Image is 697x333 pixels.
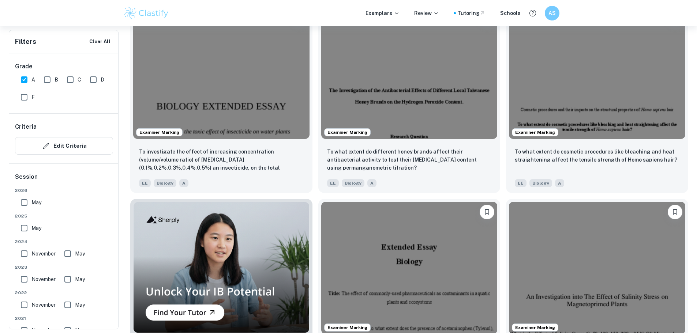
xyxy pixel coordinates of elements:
[509,7,685,139] img: Biology EE example thumbnail: To what extent do cosmetic procedures li
[321,7,498,139] img: Biology EE example thumbnail: To what extent do different honey brands
[136,129,182,136] span: Examiner Marking
[139,179,151,187] span: EE
[480,205,494,219] button: Bookmark
[527,7,539,19] button: Help and Feedback
[75,301,85,309] span: May
[457,9,486,17] a: Tutoring
[555,179,564,187] span: A
[366,9,400,17] p: Exemplars
[15,173,113,187] h6: Session
[55,76,58,84] span: B
[318,4,501,193] a: Examiner MarkingBookmarkTo what extent do different honey brands affect their antibacterial activ...
[15,290,113,296] span: 2022
[31,275,56,283] span: November
[414,9,439,17] p: Review
[548,9,556,17] h6: AS
[15,213,113,219] span: 2025
[327,148,492,172] p: To what extent do different honey brands affect their antibacterial activity to test their hydrog...
[325,324,370,331] span: Examiner Marking
[154,179,176,187] span: Biology
[31,93,35,101] span: E
[15,37,36,47] h6: Filters
[139,148,304,173] p: To investigate the effect of increasing concentration (volume/volume ratio) of malathion (0.1%,0....
[31,301,56,309] span: November
[31,76,35,84] span: A
[668,205,682,219] button: Bookmark
[327,179,339,187] span: EE
[325,129,370,136] span: Examiner Marking
[15,62,113,71] h6: Grade
[545,6,559,20] button: AS
[15,137,113,155] button: Edit Criteria
[123,6,170,20] img: Clastify logo
[15,238,113,245] span: 2024
[75,275,85,283] span: May
[529,179,552,187] span: Biology
[179,179,188,187] span: A
[515,179,527,187] span: EE
[101,76,104,84] span: D
[506,4,688,193] a: Examiner MarkingBookmarkTo what extent do cosmetic procedures like bleaching and heat straighteni...
[15,264,113,270] span: 2023
[31,198,41,207] span: May
[133,7,310,139] img: Biology EE example thumbnail: To investigate the effect of increasing
[500,9,521,17] a: Schools
[367,179,376,187] span: A
[342,179,364,187] span: Biology
[512,324,558,331] span: Examiner Marking
[15,122,37,131] h6: Criteria
[130,4,312,193] a: Examiner MarkingBookmarkTo investigate the effect of increasing concentration (volume/volume rati...
[512,129,558,136] span: Examiner Marking
[75,250,85,258] span: May
[15,315,113,322] span: 2021
[15,187,113,194] span: 2026
[31,250,56,258] span: November
[31,224,41,232] span: May
[87,36,112,47] button: Clear All
[78,76,81,84] span: C
[515,148,679,164] p: To what extent do cosmetic procedures like bleaching and heat straightening affect the tensile st...
[133,202,310,333] img: Thumbnail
